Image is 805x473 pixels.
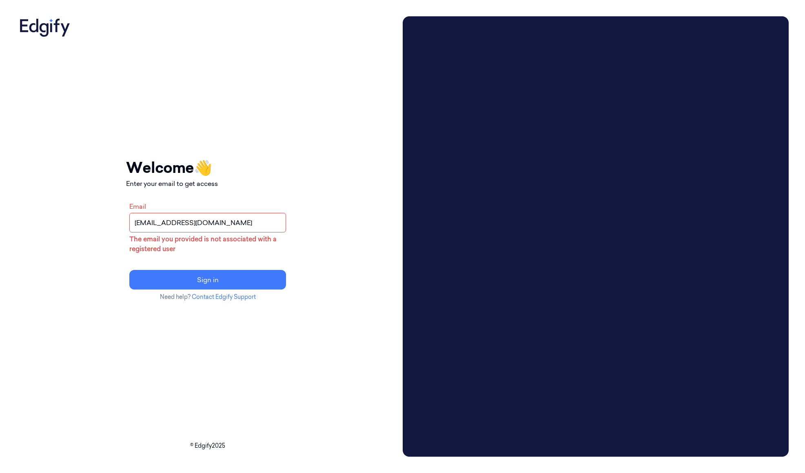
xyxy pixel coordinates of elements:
[16,442,399,450] p: © Edgify 2025
[192,293,256,301] a: Contact Edgify Support
[129,234,286,254] p: The email you provided is not associated with a registered user
[129,202,146,210] label: Email
[126,293,289,301] p: Need help?
[126,179,289,188] p: Enter your email to get access
[129,213,286,232] input: name@example.com
[126,157,289,179] h1: Welcome 👋
[129,270,286,290] button: Sign in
